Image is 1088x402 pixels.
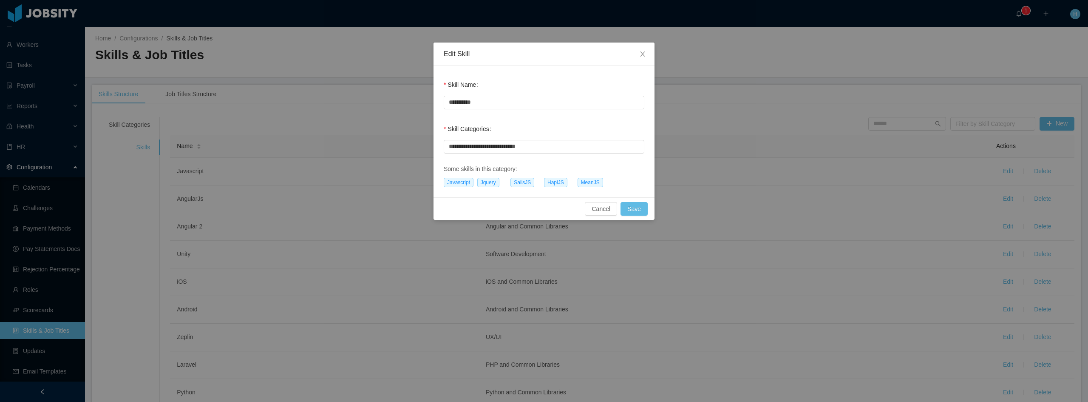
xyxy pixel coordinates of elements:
[620,202,648,216] button: Save
[585,202,617,216] button: Cancel
[444,125,495,132] label: Skill Categories
[444,81,482,88] label: Skill Name
[477,178,499,187] span: Jquery
[444,178,473,187] span: Javascript
[444,49,644,59] div: Edit Skill
[444,96,644,109] input: Skill Name
[544,178,567,187] span: HapiJS
[639,51,646,57] i: icon: close
[444,165,644,174] div: Some skills in this category:
[510,178,534,187] span: SailsJS
[578,178,603,187] span: MeanJS
[631,43,654,66] button: Close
